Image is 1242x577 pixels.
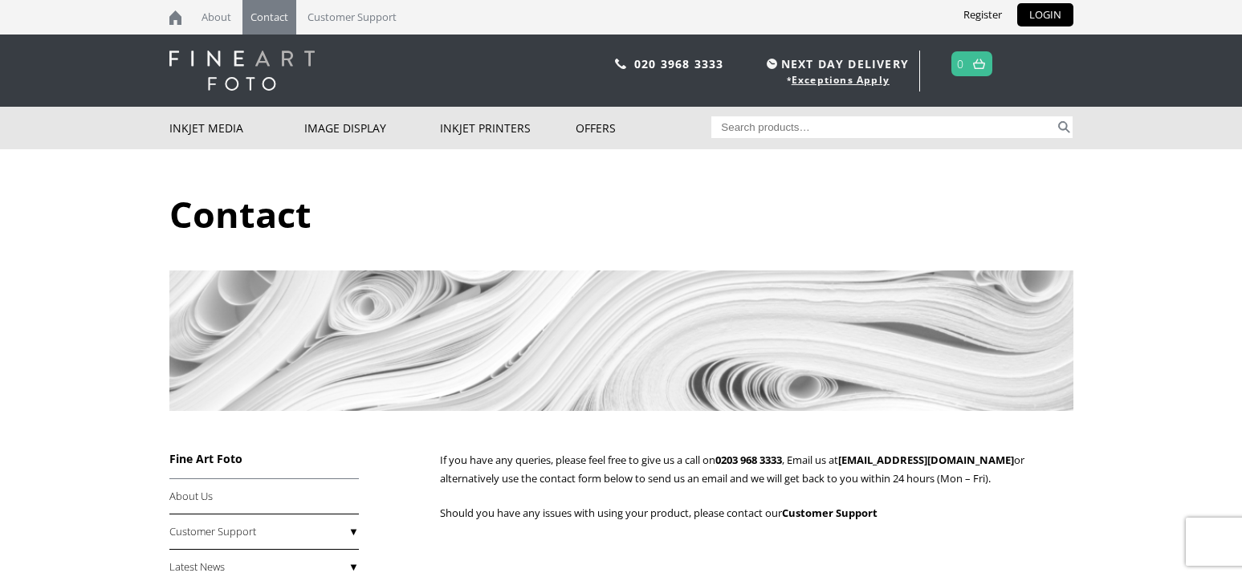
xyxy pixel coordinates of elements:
[169,189,1073,238] h1: Contact
[973,59,985,69] img: basket.svg
[763,55,909,73] span: NEXT DAY DELIVERY
[440,107,576,149] a: Inkjet Printers
[615,59,626,69] img: phone.svg
[634,56,724,71] a: 020 3968 3333
[169,479,359,514] a: About Us
[440,451,1073,488] p: If you have any queries, please feel free to give us a call on , Email us at or alternatively use...
[304,107,440,149] a: Image Display
[576,107,711,149] a: Offers
[838,453,1014,467] a: [EMAIL_ADDRESS][DOMAIN_NAME]
[1017,3,1073,26] a: LOGIN
[951,3,1014,26] a: Register
[440,504,1073,522] p: Should you have any issues with using your product, please contact our
[169,107,305,149] a: Inkjet Media
[169,514,359,550] a: Customer Support
[792,73,890,87] a: Exceptions Apply
[711,116,1055,138] input: Search products…
[1055,116,1073,138] button: Search
[767,59,777,69] img: time.svg
[169,51,315,91] img: logo-white.svg
[957,52,964,75] a: 0
[169,451,359,466] h3: Fine Art Foto
[715,453,782,467] a: 0203 968 3333
[782,506,878,520] strong: Customer Support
